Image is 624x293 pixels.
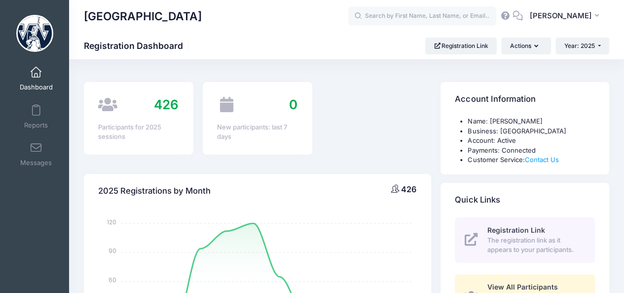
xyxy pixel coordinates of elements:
span: 0 [289,97,297,112]
li: Business: [GEOGRAPHIC_DATA] [468,126,595,136]
tspan: 60 [109,276,116,284]
h1: Registration Dashboard [84,41,191,51]
a: Registration Link The registration link as it appears to your participants. [455,217,595,263]
div: New participants: last 7 days [217,123,297,142]
span: Registration Link [487,226,545,234]
img: Westminster College [16,15,53,52]
li: Account: Active [468,136,595,146]
div: Participants for 2025 sessions [98,123,179,142]
span: Reports [24,121,48,129]
li: Name: [PERSON_NAME] [468,117,595,126]
tspan: 90 [109,247,116,255]
a: Registration Link [425,38,497,54]
button: [PERSON_NAME] [523,5,609,28]
h4: 2025 Registrations by Month [98,177,211,205]
input: Search by First Name, Last Name, or Email... [348,6,496,26]
span: 426 [154,97,179,112]
span: The registration link as it appears to your participants. [487,236,584,255]
button: Year: 2025 [555,38,609,54]
button: Actions [501,38,551,54]
li: Customer Service: [468,155,595,165]
li: Payments: Connected [468,146,595,156]
h1: [GEOGRAPHIC_DATA] [84,5,202,28]
a: Reports [13,99,60,134]
h4: Quick Links [455,186,500,214]
tspan: 120 [107,217,116,226]
a: Messages [13,137,60,171]
a: Dashboard [13,61,60,96]
h4: Account Information [455,85,535,114]
span: Messages [20,159,52,167]
a: Contact Us [524,156,558,164]
span: View All Participants [487,283,557,291]
span: Dashboard [20,84,53,92]
span: 426 [401,184,416,194]
span: Year: 2025 [564,42,595,49]
span: [PERSON_NAME] [529,10,591,21]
